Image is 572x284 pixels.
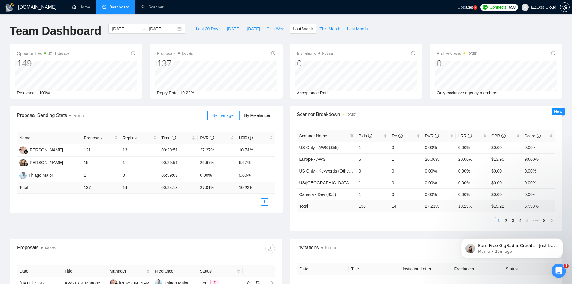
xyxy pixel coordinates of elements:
[411,51,415,55] span: info-circle
[316,24,344,34] button: This Month
[389,142,422,153] td: 0
[19,173,53,177] a: TMThiago Maior
[437,90,498,95] span: Only exclusive agency members
[256,200,259,204] span: left
[81,169,120,182] td: 1
[290,24,316,34] button: Last Week
[299,180,376,185] a: US/[GEOGRAPHIC_DATA] - Azure ($40)
[356,165,389,177] td: 0
[212,113,235,118] span: By manager
[522,188,555,200] td: 0.00%
[522,165,555,177] td: 0.00%
[237,269,240,273] span: filter
[489,200,522,212] td: $ 19.22
[299,145,339,150] a: US Only - AWS ($55)
[299,192,336,197] a: Canada - Dev ($55)
[142,26,147,31] span: swap-right
[389,188,422,200] td: 0
[435,134,439,138] span: info-circle
[120,132,159,144] th: Replies
[19,159,27,166] img: NK
[422,200,455,212] td: 27.21 %
[172,136,176,140] span: info-circle
[200,136,214,140] span: PVR
[198,157,236,169] td: 26.67%
[120,144,159,157] td: 13
[452,263,504,275] th: Freelancer
[452,226,572,268] iframe: Intercom notifications message
[236,169,275,182] td: 0.00%
[112,26,139,32] input: Start date
[19,160,63,165] a: NK[PERSON_NAME]
[157,58,192,69] div: 137
[192,24,224,34] button: Last 30 Days
[72,5,90,10] a: homeHome
[254,198,261,206] li: Previous Page
[145,267,151,276] span: filter
[266,246,275,251] span: download
[458,133,472,138] span: LRR
[531,217,541,224] li: Next 5 Pages
[239,136,253,140] span: LRR
[297,111,555,118] span: Scanner Breakdown
[224,24,244,34] button: [DATE]
[17,132,81,144] th: Name
[107,265,152,277] th: Manager
[131,51,135,55] span: info-circle
[109,5,129,10] span: Dashboard
[560,2,570,12] button: setting
[198,144,236,157] td: 27.27%
[489,142,522,153] td: $0.00
[509,4,515,11] span: 658
[141,5,164,10] a: searchScanner
[325,246,336,249] span: No data
[359,133,372,138] span: Bids
[159,182,198,194] td: 00:24:18
[491,133,505,138] span: CPR
[551,51,555,55] span: info-circle
[389,153,422,165] td: 1
[350,134,354,138] span: filter
[349,131,355,140] span: filter
[422,165,455,177] td: 0.00%
[235,267,241,276] span: filter
[210,136,214,140] span: info-circle
[552,264,566,278] iframe: Intercom live chat
[120,169,159,182] td: 0
[347,26,368,32] span: Last Month
[81,132,120,144] th: Proposals
[425,133,439,138] span: PVR
[541,217,548,224] a: 8
[356,200,389,212] td: 136
[554,109,562,114] span: New
[483,5,488,10] img: upwork-logo.png
[400,263,452,275] th: Invitation Letter
[265,244,275,253] button: download
[522,142,555,153] td: 0.00%
[5,3,14,12] img: logo
[347,113,356,116] time: [DATE]
[152,265,197,277] th: Freelancer
[356,142,389,153] td: 1
[398,134,403,138] span: info-circle
[502,217,510,224] li: 2
[299,169,365,173] a: US Only - Keywords (Others) ($40)
[17,182,81,194] td: Total
[503,263,555,275] th: Status
[297,263,349,275] th: Date
[489,165,522,177] td: $0.00
[522,177,555,188] td: 0.00%
[24,162,28,166] img: gigradar-bm.png
[299,157,326,162] a: Europe - AWS
[392,133,403,138] span: Re
[120,157,159,169] td: 1
[389,177,422,188] td: 0
[331,90,334,95] span: --
[560,5,569,10] span: setting
[17,111,207,119] span: Proposal Sending Stats
[270,200,274,204] span: right
[17,50,69,57] span: Opportunities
